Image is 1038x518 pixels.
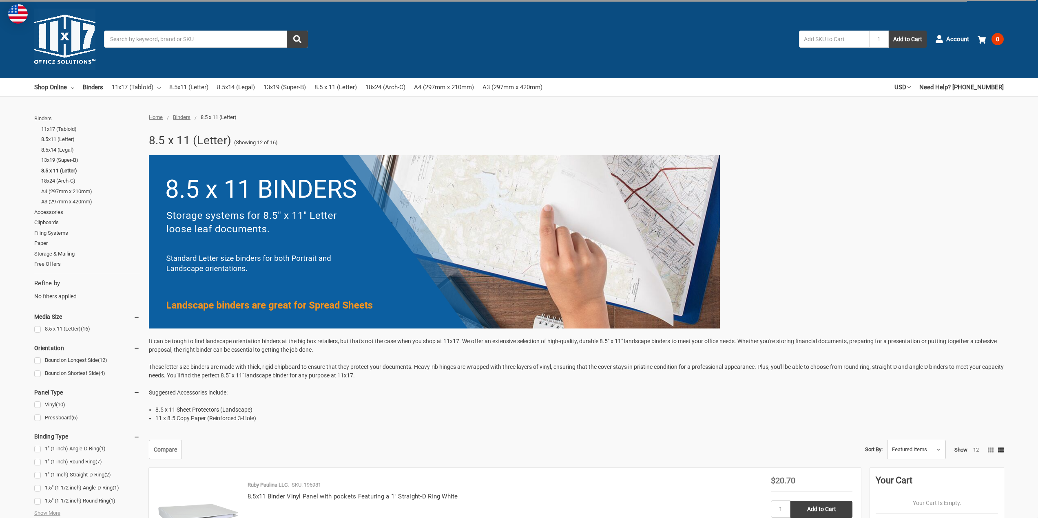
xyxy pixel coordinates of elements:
[248,481,289,489] p: Ruby Paulina LLC.
[169,78,208,96] a: 8.5x11 (Letter)
[34,9,95,70] img: 11x17.com
[34,343,140,353] h5: Orientation
[34,432,140,441] h5: Binding Type
[34,312,140,322] h5: Media Size
[771,476,795,485] span: $20.70
[978,29,1004,50] a: 0
[41,124,140,134] a: 11x17 (Tabloid)
[217,78,255,96] a: 8.5x14 (Legal)
[41,176,140,186] a: 18x24 (Arch-C)
[414,78,474,96] a: A4 (297mm x 210mm)
[919,78,1004,96] a: Need Help? [PHONE_NUMBER]
[112,78,161,96] a: 11x17 (Tabloid)
[790,501,852,518] input: Add to Cart
[954,447,967,453] span: Show
[234,139,278,147] span: (Showing 12 of 16)
[34,324,140,335] a: 8.5 x 11 (Letter)
[876,499,998,507] p: Your Cart Is Empty.
[41,134,140,145] a: 8.5x11 (Letter)
[34,228,140,238] a: Filing Systems
[41,196,140,207] a: A3 (297mm x 420mm)
[34,113,140,124] a: Binders
[34,207,140,218] a: Accessories
[34,470,140,481] a: 1" (1 Inch) Straight-D Ring
[149,130,231,151] h1: 8.5 x 11 (Letter)
[34,399,140,410] a: Vinyl
[894,78,911,96] a: USD
[95,458,102,465] span: (7)
[155,414,1004,423] li: 11 x 8.5 Copy Paper (Reinforced 3-Hole)
[992,33,1004,45] span: 0
[104,472,111,478] span: (2)
[34,483,140,494] a: 1.5" (1-1/2 inch) Angle-D Ring
[34,355,140,366] a: Bound on Longest Side
[34,412,140,423] a: Pressboard
[113,485,119,491] span: (1)
[292,481,321,489] p: SKU: 195981
[41,155,140,165] a: 13x19 (Super-B)
[34,78,74,96] a: Shop Online
[889,31,927,48] button: Add to Cart
[34,509,60,517] span: Show More
[34,496,140,507] a: 1.5" (1-1/2 inch) Round Ring
[99,370,105,376] span: (4)
[935,29,969,50] a: Account
[98,357,107,363] span: (12)
[799,31,869,48] input: Add SKU to Cart
[865,443,883,456] label: Sort By:
[149,440,182,459] a: Compare
[365,78,405,96] a: 18x24 (Arch-C)
[99,445,106,452] span: (1)
[41,186,140,197] a: A4 (297mm x 210mm)
[946,35,969,44] span: Account
[34,259,140,269] a: Free Offers
[71,414,78,421] span: (6)
[34,217,140,228] a: Clipboards
[34,388,140,397] h5: Panel Type
[34,279,140,288] h5: Refine by
[41,165,140,176] a: 8.5 x 11 (Letter)
[263,78,306,96] a: 13x19 (Super-B)
[973,447,979,453] a: 12
[41,145,140,155] a: 8.5x14 (Legal)
[314,78,357,96] a: 8.5 x 11 (Letter)
[34,456,140,467] a: 1" (1 inch) Round Ring
[201,114,237,120] span: 8.5 x 11 (Letter)
[482,78,542,96] a: A3 (297mm x 420mm)
[34,249,140,259] a: Storage & Mailing
[34,279,140,301] div: No filters applied
[81,326,90,332] span: (16)
[109,498,115,504] span: (1)
[34,443,140,454] a: 1" (1 inch) Angle-D Ring
[56,401,65,408] span: (10)
[876,474,998,493] div: Your Cart
[149,155,720,328] img: 3.png
[248,493,458,500] a: 8.5x11 Binder Vinyl Panel with pockets Featuring a 1" Straight-D Ring White
[173,114,190,120] a: Binders
[34,368,140,379] a: Bound on Shortest Side
[104,31,308,48] input: Search by keyword, brand or SKU
[149,114,163,120] a: Home
[8,4,28,24] img: duty and tax information for United States
[149,388,1004,397] p: Suggested Accessories include:
[83,78,103,96] a: Binders
[155,406,1004,414] li: 8.5 x 11 Sheet Protectors (Landscape)
[34,238,140,249] a: Paper
[149,337,1004,380] p: It can be tough to find landscape orientation binders at the big box retailers, but that's not th...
